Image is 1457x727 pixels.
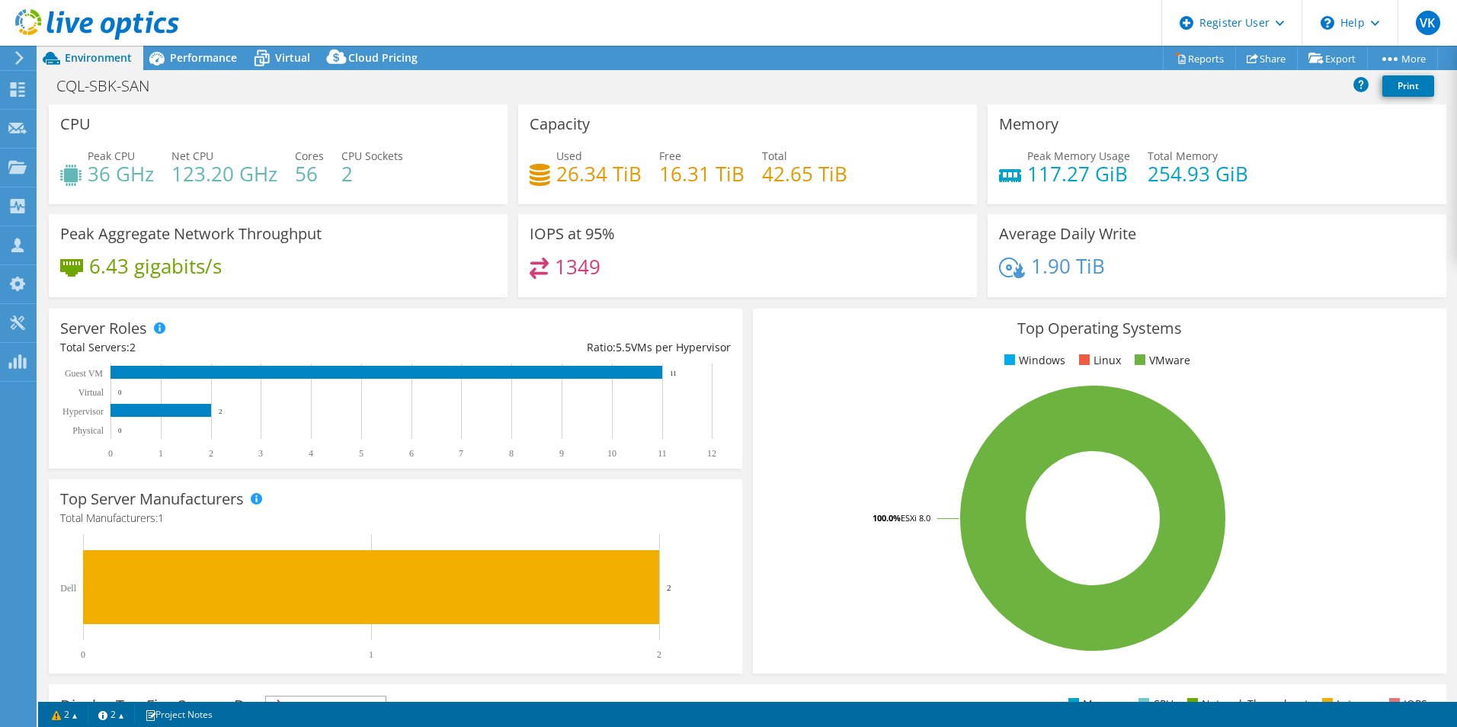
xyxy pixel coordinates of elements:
a: Reports [1163,46,1236,70]
span: Total [762,149,787,163]
li: CPU [1135,696,1174,713]
span: Performance [170,50,237,65]
h4: 117.27 GiB [1027,165,1130,182]
text: 2 [219,408,223,415]
span: Environment [65,50,132,65]
h3: Memory [999,116,1058,133]
span: Peak CPU [88,149,135,163]
span: VK [1416,11,1440,35]
a: More [1367,46,1438,70]
h3: Average Daily Write [999,226,1136,242]
span: 1 [158,511,164,525]
h4: 26.34 TiB [556,165,642,182]
h3: Top Operating Systems [764,320,1435,337]
text: 0 [118,427,122,434]
span: Used [556,149,582,163]
h4: 42.65 TiB [762,165,847,182]
span: Net CPU [171,149,213,163]
h3: Top Server Manufacturers [60,491,244,508]
span: Free [659,149,681,163]
h3: Server Roles [60,320,147,337]
h4: 123.20 GHz [171,165,277,182]
svg: \n [1321,16,1334,30]
h3: Peak Aggregate Network Throughput [60,226,322,242]
a: Project Notes [134,705,223,724]
text: Dell [60,583,76,594]
h4: 6.43 gigabits/s [89,258,222,274]
a: Export [1297,46,1368,70]
text: 0 [118,389,122,396]
text: 11 [670,370,677,377]
span: 2 [130,340,136,354]
a: Print [1382,75,1434,97]
text: Hypervisor [62,406,104,417]
h4: 36 GHz [88,165,154,182]
text: 4 [309,448,313,459]
text: 0 [81,649,85,660]
li: Network Throughput [1183,696,1308,713]
text: 1 [159,448,163,459]
text: 9 [559,448,564,459]
text: 1 [369,649,373,660]
tspan: 100.0% [873,512,901,524]
span: Peak Memory Usage [1027,149,1130,163]
text: Guest VM [65,368,103,379]
text: 2 [209,448,213,459]
li: Windows [1001,352,1065,369]
span: Cores [295,149,324,163]
text: Physical [72,425,104,436]
li: Memory [1065,696,1125,713]
span: IOPS [266,697,386,715]
h4: 254.93 GiB [1148,165,1248,182]
text: 7 [459,448,463,459]
h4: 1.90 TiB [1031,258,1105,274]
text: 6 [409,448,414,459]
text: 5 [359,448,363,459]
text: 8 [509,448,514,459]
text: Virtual [78,387,104,398]
h3: CPU [60,116,91,133]
li: IOPS [1385,696,1427,713]
a: 2 [88,705,135,724]
li: VMware [1131,352,1190,369]
div: Total Servers: [60,339,395,356]
span: Virtual [275,50,310,65]
h1: CQL-SBK-SAN [50,78,173,94]
a: Share [1235,46,1298,70]
text: 11 [658,448,667,459]
text: 3 [258,448,263,459]
li: Linux [1075,352,1121,369]
h4: 16.31 TiB [659,165,745,182]
span: Cloud Pricing [348,50,418,65]
h4: 1349 [555,258,600,275]
div: Ratio: VMs per Hypervisor [395,339,731,356]
span: 5.5 [616,340,631,354]
text: 12 [707,448,716,459]
li: Latency [1318,696,1375,713]
text: 2 [667,583,671,592]
text: 2 [657,649,661,660]
h3: Capacity [530,116,590,133]
h3: IOPS at 95% [530,226,615,242]
h4: Total Manufacturers: [60,510,731,527]
tspan: ESXi 8.0 [901,512,930,524]
span: CPU Sockets [341,149,403,163]
span: Total Memory [1148,149,1218,163]
a: 2 [41,705,88,724]
text: 0 [108,448,113,459]
h4: 56 [295,165,324,182]
text: 10 [607,448,616,459]
h4: 2 [341,165,403,182]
